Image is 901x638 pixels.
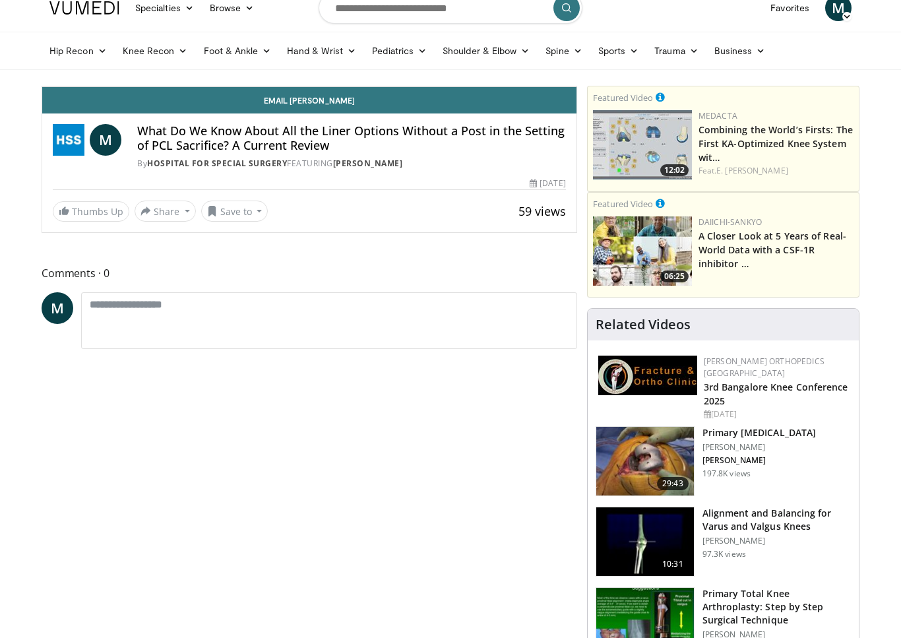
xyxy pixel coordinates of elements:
h3: Primary [MEDICAL_DATA] [702,426,816,439]
span: 29:43 [657,477,689,490]
img: 1ab50d05-db0e-42c7-b700-94c6e0976be2.jpeg.150x105_q85_autocrop_double_scale_upscale_version-0.2.jpg [598,356,697,395]
p: [PERSON_NAME] [702,536,851,546]
a: A Closer Look at 5 Years of Real-World Data with a CSF-1R inhibitor … [699,230,846,270]
a: Knee Recon [115,38,196,64]
a: 10:31 Alignment and Balancing for Varus and Valgus Knees [PERSON_NAME] 97.3K views [596,507,851,577]
h4: Related Videos [596,317,691,333]
p: [PERSON_NAME] [702,455,816,466]
a: Pediatrics [364,38,435,64]
a: 3rd Bangalore Knee Conference 2025 [704,381,848,407]
img: 297061_3.png.150x105_q85_crop-smart_upscale.jpg [596,427,694,495]
a: Email [PERSON_NAME] [42,87,576,113]
span: 10:31 [657,558,689,571]
p: [PERSON_NAME] [702,442,816,453]
a: Sports [590,38,647,64]
img: aaf1b7f9-f888-4d9f-a252-3ca059a0bd02.150x105_q85_crop-smart_upscale.jpg [593,110,692,179]
a: Hospital for Special Surgery [147,158,287,169]
a: [PERSON_NAME] Orthopedics [GEOGRAPHIC_DATA] [704,356,824,379]
a: Shoulder & Elbow [435,38,538,64]
small: Featured Video [593,198,653,210]
h3: Primary Total Knee Arthroplasty: Step by Step Surgical Technique [702,587,851,627]
a: 06:25 [593,216,692,286]
div: Feat. [699,165,854,177]
small: Featured Video [593,92,653,104]
a: E. [PERSON_NAME] [716,165,788,176]
div: [DATE] [530,177,565,189]
a: 29:43 Primary [MEDICAL_DATA] [PERSON_NAME] [PERSON_NAME] 197.8K views [596,426,851,496]
video-js: Video Player [42,86,576,87]
button: Save to [201,201,268,222]
span: Comments 0 [42,265,577,282]
a: [PERSON_NAME] [333,158,403,169]
h3: Alignment and Balancing for Varus and Valgus Knees [702,507,851,533]
button: Share [135,201,196,222]
a: Combining the World’s Firsts: The First KA-Optimized Knee System wit… [699,123,853,164]
a: M [90,124,121,156]
a: Trauma [646,38,706,64]
div: [DATE] [704,408,848,420]
a: Thumbs Up [53,201,129,222]
img: 93c22cae-14d1-47f0-9e4a-a244e824b022.png.150x105_q85_crop-smart_upscale.jpg [593,216,692,286]
a: M [42,292,73,324]
a: Hip Recon [42,38,115,64]
a: 12:02 [593,110,692,179]
p: 97.3K views [702,549,746,559]
span: 12:02 [660,164,689,176]
a: Daiichi-Sankyo [699,216,762,228]
a: Spine [538,38,590,64]
h4: What Do We Know About All the Liner Options Without a Post in the Setting of PCL Sacrifice? A Cur... [137,124,566,152]
img: Hospital for Special Surgery [53,124,84,156]
img: 38523_0000_3.png.150x105_q85_crop-smart_upscale.jpg [596,507,694,576]
img: VuMedi Logo [49,1,119,15]
span: 59 views [518,203,566,219]
a: Business [706,38,774,64]
span: 06:25 [660,271,689,282]
a: Foot & Ankle [196,38,280,64]
p: 197.8K views [702,468,751,479]
a: Hand & Wrist [279,38,364,64]
div: By FEATURING [137,158,566,170]
a: Medacta [699,110,737,121]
